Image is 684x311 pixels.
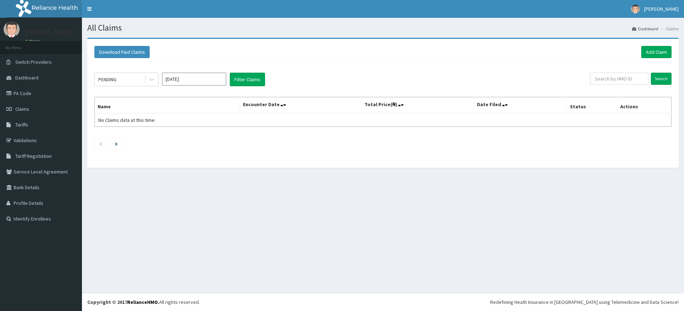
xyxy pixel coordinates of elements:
strong: Copyright © 2017 . [87,299,159,305]
a: Next page [115,140,118,147]
img: User Image [631,5,640,14]
th: Total Price(₦) [361,97,474,114]
button: Download Paid Claims [94,46,150,58]
h1: All Claims [87,23,679,32]
input: Search [651,73,672,85]
p: [PERSON_NAME] [25,29,72,35]
footer: All rights reserved. [82,293,684,311]
span: Dashboard [15,74,38,81]
span: Switch Providers [15,59,52,65]
li: Claims [659,26,679,32]
a: Online [25,39,42,44]
a: RelianceHMO [127,299,158,305]
th: Date Filed [474,97,567,114]
th: Actions [617,97,671,114]
th: Encounter Date [240,97,361,114]
div: PENDING [98,76,116,83]
input: Select Month and Year [162,73,226,85]
a: Previous page [99,140,102,147]
span: No Claims data at this time. [98,117,156,123]
a: Add Claim [641,46,672,58]
span: Tariff Negotiation [15,153,52,159]
img: User Image [4,21,20,37]
div: Redefining Heath Insurance in [GEOGRAPHIC_DATA] using Telemedicine and Data Science! [490,299,679,306]
button: Filter Claims [230,73,265,86]
span: Tariffs [15,121,28,128]
th: Status [567,97,617,114]
span: [PERSON_NAME] [644,6,679,12]
input: Search by HMO ID [590,73,648,85]
span: Claims [15,106,29,112]
a: Dashboard [632,26,658,32]
th: Name [95,97,240,114]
